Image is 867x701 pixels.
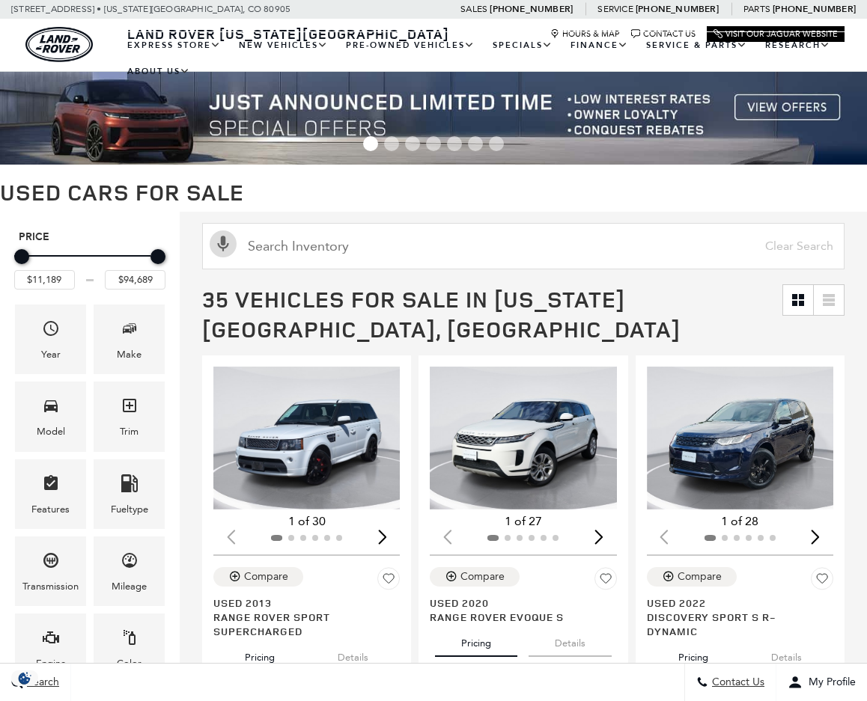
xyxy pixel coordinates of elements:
[94,536,165,606] div: MileageMileage
[430,367,620,509] div: 1 / 2
[94,304,165,374] div: MakeMake
[597,4,633,14] span: Service
[647,596,822,610] span: Used 2022
[708,676,764,689] span: Contact Us
[105,270,165,290] input: Maximum
[230,32,337,58] a: New Vehicles
[647,367,837,509] img: 2022 Land Rover Discovery Sport S R-Dynamic 1
[213,513,400,530] div: 1 of 30
[15,459,86,529] div: FeaturesFeatures
[14,270,75,290] input: Minimum
[118,58,199,85] a: About Us
[806,521,826,554] div: Next slide
[430,367,620,509] img: 2020 Land Rover Range Rover Evoque S 1
[460,4,487,14] span: Sales
[489,136,504,151] span: Go to slide 7
[15,304,86,374] div: YearYear
[118,32,845,85] nav: Main Navigation
[117,346,142,363] div: Make
[11,4,290,14] a: [STREET_ADDRESS] • [US_STATE][GEOGRAPHIC_DATA], CO 80905
[150,249,165,264] div: Maximum Price
[121,471,139,501] span: Fueltype
[121,393,139,423] span: Trim
[213,596,389,610] span: Used 2013
[37,423,65,440] div: Model
[468,136,483,151] span: Go to slide 6
[121,548,139,578] span: Mileage
[430,610,605,624] span: Range Rover Evoque S
[647,513,833,530] div: 1 of 28
[430,596,605,610] span: Used 2020
[117,655,142,672] div: Color
[36,655,66,672] div: Engine
[311,638,395,671] button: details tab
[94,382,165,451] div: TrimTrim
[118,32,230,58] a: EXPRESS STORE
[121,625,139,655] span: Color
[435,624,517,657] button: pricing tab
[405,136,420,151] span: Go to slide 3
[562,32,637,58] a: Finance
[94,613,165,683] div: ColorColor
[714,29,838,39] a: Visit Our Jaguar Website
[31,501,70,518] div: Features
[213,567,303,587] button: Compare Vehicle
[594,567,617,596] button: Save Vehicle
[213,596,400,638] a: Used 2013Range Rover Sport Supercharged
[22,578,79,595] div: Transmission
[637,32,756,58] a: Service & Parts
[120,423,139,440] div: Trim
[94,459,165,529] div: FueltypeFueltype
[647,610,822,638] span: Discovery Sport S R-Dynamic
[803,676,856,689] span: My Profile
[112,578,147,595] div: Mileage
[14,244,165,290] div: Price
[652,638,734,671] button: pricing tab
[589,521,609,554] div: Next slide
[529,624,612,657] button: details tab
[447,136,462,151] span: Go to slide 5
[42,471,60,501] span: Features
[776,664,867,701] button: Open user profile menu
[337,32,484,58] a: Pre-Owned Vehicles
[460,570,505,584] div: Compare
[14,249,29,264] div: Minimum Price
[363,136,378,151] span: Go to slide 1
[636,3,719,15] a: [PHONE_NUMBER]
[111,501,148,518] div: Fueltype
[213,367,404,509] img: 2013 Land Rover Range Rover Sport Supercharged 1
[484,32,562,58] a: Specials
[550,29,620,39] a: Hours & Map
[19,230,161,244] h5: Price
[210,230,237,257] svg: Click to toggle on voice search
[15,536,86,606] div: TransmissionTransmission
[430,567,520,587] button: Compare Vehicle
[647,567,737,587] button: Compare Vehicle
[118,25,458,43] a: Land Rover [US_STATE][GEOGRAPHIC_DATA]
[426,136,441,151] span: Go to slide 4
[7,670,42,686] section: Click to Open Cookie Consent Modal
[490,3,573,15] a: [PHONE_NUMBER]
[42,393,60,423] span: Model
[25,27,93,62] img: Land Rover
[42,548,60,578] span: Transmission
[811,567,833,596] button: Save Vehicle
[202,223,845,269] input: Search Inventory
[7,670,42,686] img: Opt-Out Icon
[15,613,86,683] div: EngineEngine
[631,29,696,39] a: Contact Us
[25,27,93,62] a: land-rover
[15,382,86,451] div: ModelModel
[42,316,60,346] span: Year
[121,316,139,346] span: Make
[42,625,60,655] span: Engine
[384,136,399,151] span: Go to slide 2
[773,3,856,15] a: [PHONE_NUMBER]
[202,284,681,344] span: 35 Vehicles for Sale in [US_STATE][GEOGRAPHIC_DATA], [GEOGRAPHIC_DATA]
[219,638,301,671] button: pricing tab
[756,32,839,58] a: Research
[372,521,392,554] div: Next slide
[430,513,616,530] div: 1 of 27
[678,570,722,584] div: Compare
[745,638,828,671] button: details tab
